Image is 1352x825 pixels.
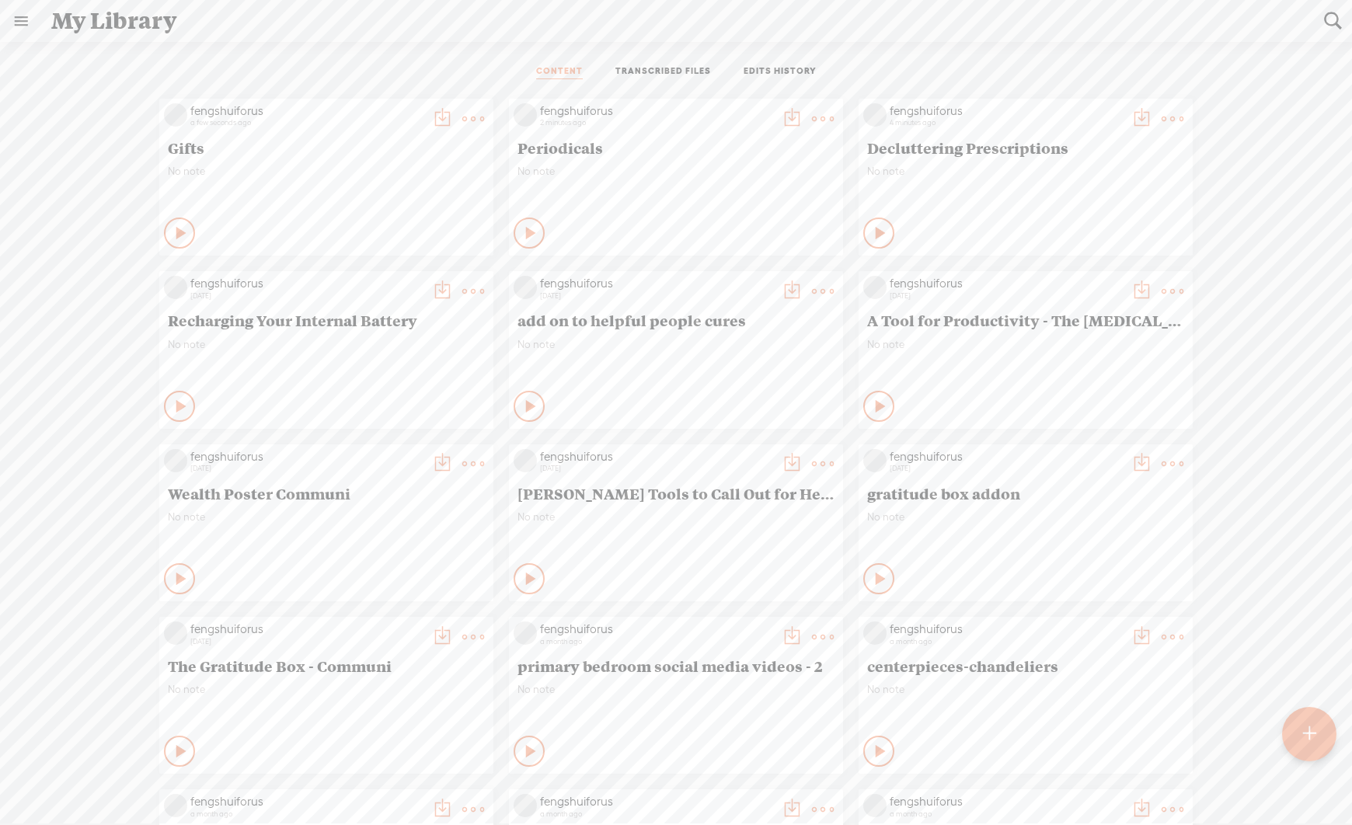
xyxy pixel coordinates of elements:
[867,484,1184,503] span: gratitude box addon
[517,683,835,696] span: No note
[540,809,773,819] div: a month ago
[168,683,485,696] span: No note
[867,656,1184,675] span: centerpieces-chandeliers
[168,484,485,503] span: Wealth Poster Communi
[890,809,1123,819] div: a month ago
[867,311,1184,329] span: A Tool for Productivity - The [MEDICAL_DATA] List
[863,276,887,299] img: videoLoading.png
[40,1,1313,41] div: My Library
[190,118,423,127] div: a few seconds ago
[164,621,187,645] img: videoLoading.png
[863,449,887,472] img: videoLoading.png
[540,621,773,637] div: fengshuiforus
[190,449,423,465] div: fengshuiforus
[168,311,485,329] span: Recharging Your Internal Battery
[867,683,1184,696] span: No note
[867,138,1184,157] span: Decluttering Prescriptions
[514,276,537,299] img: videoLoading.png
[164,449,187,472] img: videoLoading.png
[890,276,1123,291] div: fengshuiforus
[863,621,887,645] img: videoLoading.png
[190,276,423,291] div: fengshuiforus
[540,291,773,301] div: [DATE]
[540,449,773,465] div: fengshuiforus
[168,656,485,675] span: The Gratitude Box - Communi
[540,118,773,127] div: 2 minutes ago
[867,338,1184,351] span: No note
[168,138,485,157] span: Gifts
[890,794,1123,809] div: fengshuiforus
[164,794,187,817] img: videoLoading.png
[867,165,1184,178] span: No note
[190,464,423,473] div: [DATE]
[190,809,423,819] div: a month ago
[190,794,423,809] div: fengshuiforus
[540,103,773,119] div: fengshuiforus
[517,165,835,178] span: No note
[890,464,1123,473] div: [DATE]
[164,103,187,127] img: videoLoading.png
[168,510,485,524] span: No note
[540,637,773,646] div: a month ago
[190,291,423,301] div: [DATE]
[190,103,423,119] div: fengshuiforus
[517,311,835,329] span: add on to helpful people cures
[890,291,1123,301] div: [DATE]
[536,65,583,79] a: CONTENT
[540,464,773,473] div: [DATE]
[517,338,835,351] span: No note
[517,510,835,524] span: No note
[517,484,835,503] span: [PERSON_NAME] Tools to Call Out for Help
[190,621,423,637] div: fengshuiforus
[867,510,1184,524] span: No note
[514,449,537,472] img: videoLoading.png
[540,794,773,809] div: fengshuiforus
[514,103,537,127] img: videoLoading.png
[168,338,485,351] span: No note
[190,637,423,646] div: [DATE]
[514,621,537,645] img: videoLoading.png
[744,65,817,79] a: EDITS HISTORY
[615,65,711,79] a: TRANSCRIBED FILES
[540,276,773,291] div: fengshuiforus
[890,449,1123,465] div: fengshuiforus
[890,103,1123,119] div: fengshuiforus
[517,656,835,675] span: primary bedroom social media videos - 2
[517,138,835,157] span: Periodicals
[164,276,187,299] img: videoLoading.png
[514,794,537,817] img: videoLoading.png
[890,637,1123,646] div: a month ago
[168,165,485,178] span: No note
[863,794,887,817] img: videoLoading.png
[863,103,887,127] img: videoLoading.png
[890,118,1123,127] div: 4 minutes ago
[890,621,1123,637] div: fengshuiforus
